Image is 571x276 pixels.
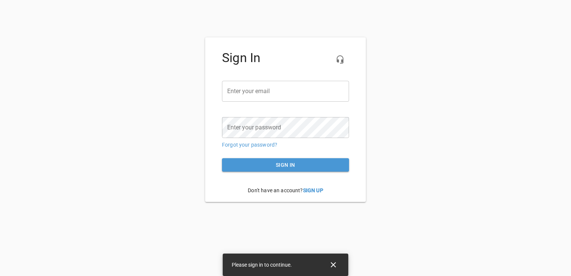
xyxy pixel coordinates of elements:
[324,256,342,274] button: Close
[222,142,277,148] a: Forgot your password?
[303,187,323,193] a: Sign Up
[331,50,349,68] button: Live Chat
[222,158,349,172] button: Sign in
[222,181,349,200] p: Don't have an account?
[222,50,349,65] h4: Sign In
[228,160,343,170] span: Sign in
[232,262,292,268] span: Please sign in to continue.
